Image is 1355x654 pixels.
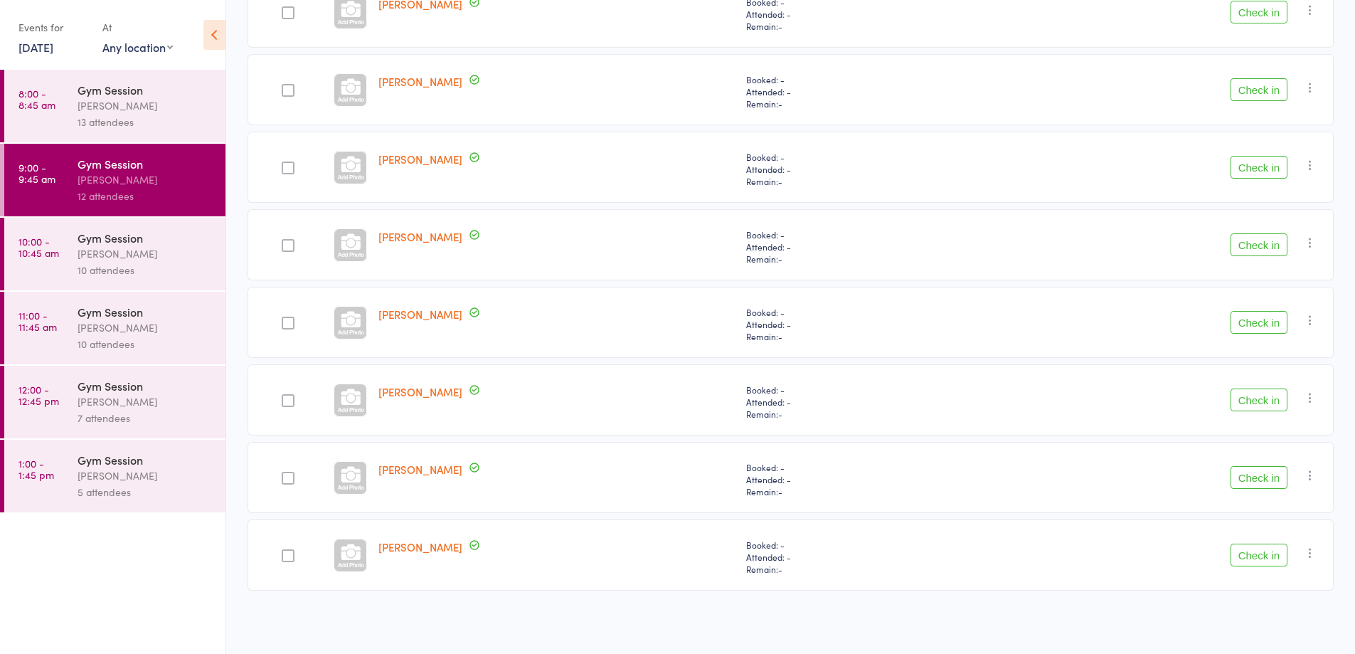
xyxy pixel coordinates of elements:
[746,306,976,318] span: Booked: -
[778,253,782,265] span: -
[746,539,976,551] span: Booked: -
[4,366,225,438] a: 12:00 -12:45 pmGym Session[PERSON_NAME]7 attendees
[78,188,213,204] div: 12 attendees
[78,394,213,410] div: [PERSON_NAME]
[378,74,462,89] a: [PERSON_NAME]
[746,163,976,175] span: Attended: -
[378,152,462,167] a: [PERSON_NAME]
[1231,233,1287,256] button: Check in
[1231,466,1287,489] button: Check in
[746,330,976,342] span: Remain:
[78,410,213,426] div: 7 attendees
[4,292,225,364] a: 11:00 -11:45 amGym Session[PERSON_NAME]10 attendees
[18,310,57,332] time: 11:00 - 11:45 am
[746,384,976,396] span: Booked: -
[78,468,213,484] div: [PERSON_NAME]
[4,70,225,142] a: 8:00 -8:45 amGym Session[PERSON_NAME]13 attendees
[746,175,976,187] span: Remain:
[78,114,213,130] div: 13 attendees
[78,156,213,172] div: Gym Session
[778,330,782,342] span: -
[746,563,976,575] span: Remain:
[4,218,225,290] a: 10:00 -10:45 amGym Session[PERSON_NAME]10 attendees
[778,563,782,575] span: -
[378,307,462,322] a: [PERSON_NAME]
[746,241,976,253] span: Attended: -
[746,20,976,32] span: Remain:
[78,97,213,114] div: [PERSON_NAME]
[18,162,55,184] time: 9:00 - 9:45 am
[18,39,53,55] a: [DATE]
[102,16,173,39] div: At
[746,551,976,563] span: Attended: -
[78,320,213,336] div: [PERSON_NAME]
[1231,544,1287,566] button: Check in
[746,228,976,241] span: Booked: -
[78,378,213,394] div: Gym Session
[1231,1,1287,23] button: Check in
[18,236,59,258] time: 10:00 - 10:45 am
[378,462,462,477] a: [PERSON_NAME]
[778,485,782,497] span: -
[378,539,462,554] a: [PERSON_NAME]
[1231,311,1287,334] button: Check in
[18,88,55,110] time: 8:00 - 8:45 am
[746,85,976,97] span: Attended: -
[78,246,213,262] div: [PERSON_NAME]
[78,262,213,278] div: 10 attendees
[1231,156,1287,179] button: Check in
[778,408,782,420] span: -
[18,16,88,39] div: Events for
[18,458,54,480] time: 1:00 - 1:45 pm
[746,396,976,408] span: Attended: -
[746,8,976,20] span: Attended: -
[746,473,976,485] span: Attended: -
[378,229,462,244] a: [PERSON_NAME]
[18,384,59,406] time: 12:00 - 12:45 pm
[778,175,782,187] span: -
[746,253,976,265] span: Remain:
[746,461,976,473] span: Booked: -
[78,304,213,320] div: Gym Session
[78,452,213,468] div: Gym Session
[78,230,213,246] div: Gym Session
[746,73,976,85] span: Booked: -
[378,384,462,399] a: [PERSON_NAME]
[4,144,225,216] a: 9:00 -9:45 amGym Session[PERSON_NAME]12 attendees
[78,336,213,352] div: 10 attendees
[746,318,976,330] span: Attended: -
[78,82,213,97] div: Gym Session
[778,97,782,110] span: -
[102,39,173,55] div: Any location
[746,97,976,110] span: Remain:
[746,408,976,420] span: Remain:
[4,440,225,512] a: 1:00 -1:45 pmGym Session[PERSON_NAME]5 attendees
[78,172,213,188] div: [PERSON_NAME]
[1231,389,1287,411] button: Check in
[746,485,976,497] span: Remain:
[746,151,976,163] span: Booked: -
[78,484,213,500] div: 5 attendees
[778,20,782,32] span: -
[1231,78,1287,101] button: Check in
